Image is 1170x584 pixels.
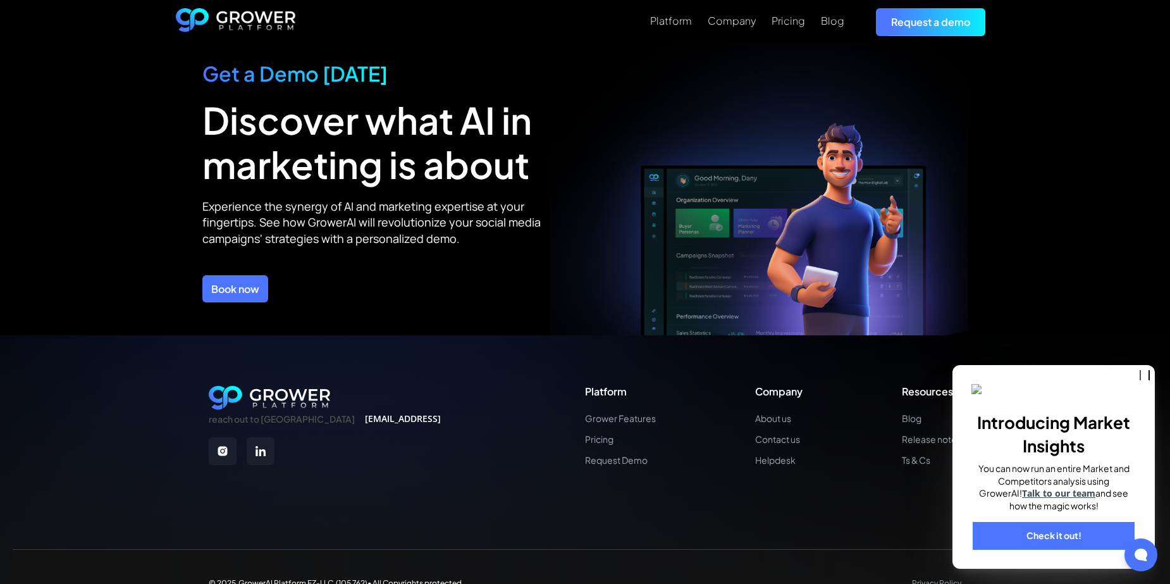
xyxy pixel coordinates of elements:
a: Ts & Cs [902,455,961,466]
a: Book now [202,275,268,302]
span: Get a Demo [DATE] [202,61,388,86]
a: Platform [650,13,692,28]
a: Blog [821,13,844,28]
a: Helpdesk [755,455,803,466]
div: Company [755,385,803,397]
div: Platform [585,385,656,397]
a: Grower Features [585,413,656,424]
a: Check it out! [973,522,1135,550]
div: Company [708,15,756,27]
a: Company [708,13,756,28]
a: Release notes [902,434,961,445]
a: About us [755,413,803,424]
div: reach out to [GEOGRAPHIC_DATA] [209,414,355,425]
button: close [1140,370,1150,380]
div: Pricing [772,15,805,27]
a: Request a demo [876,8,985,35]
a: Talk to our team [1022,487,1095,499]
a: Contact us [755,434,803,445]
b: Introducing Market Insights [977,412,1130,456]
img: _p793ks5ak-banner [971,384,1136,396]
a: home [176,8,296,36]
a: Pricing [772,13,805,28]
a: Request Demo [585,455,656,466]
div: Discover what AI in marketing is about [202,98,550,186]
p: You can now run an entire Market and Competitors analysis using GrowerAI! and see how the magic w... [971,463,1136,512]
div: Blog [821,15,844,27]
div: Resources [902,385,961,397]
a: Pricing [585,434,656,445]
div: Platform [650,15,692,27]
a: Blog [902,413,961,424]
p: Experience the synergy of AI and marketing expertise at your fingertips. See how GrowerAI will re... [202,199,550,247]
a: [EMAIL_ADDRESS] [365,414,441,425]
